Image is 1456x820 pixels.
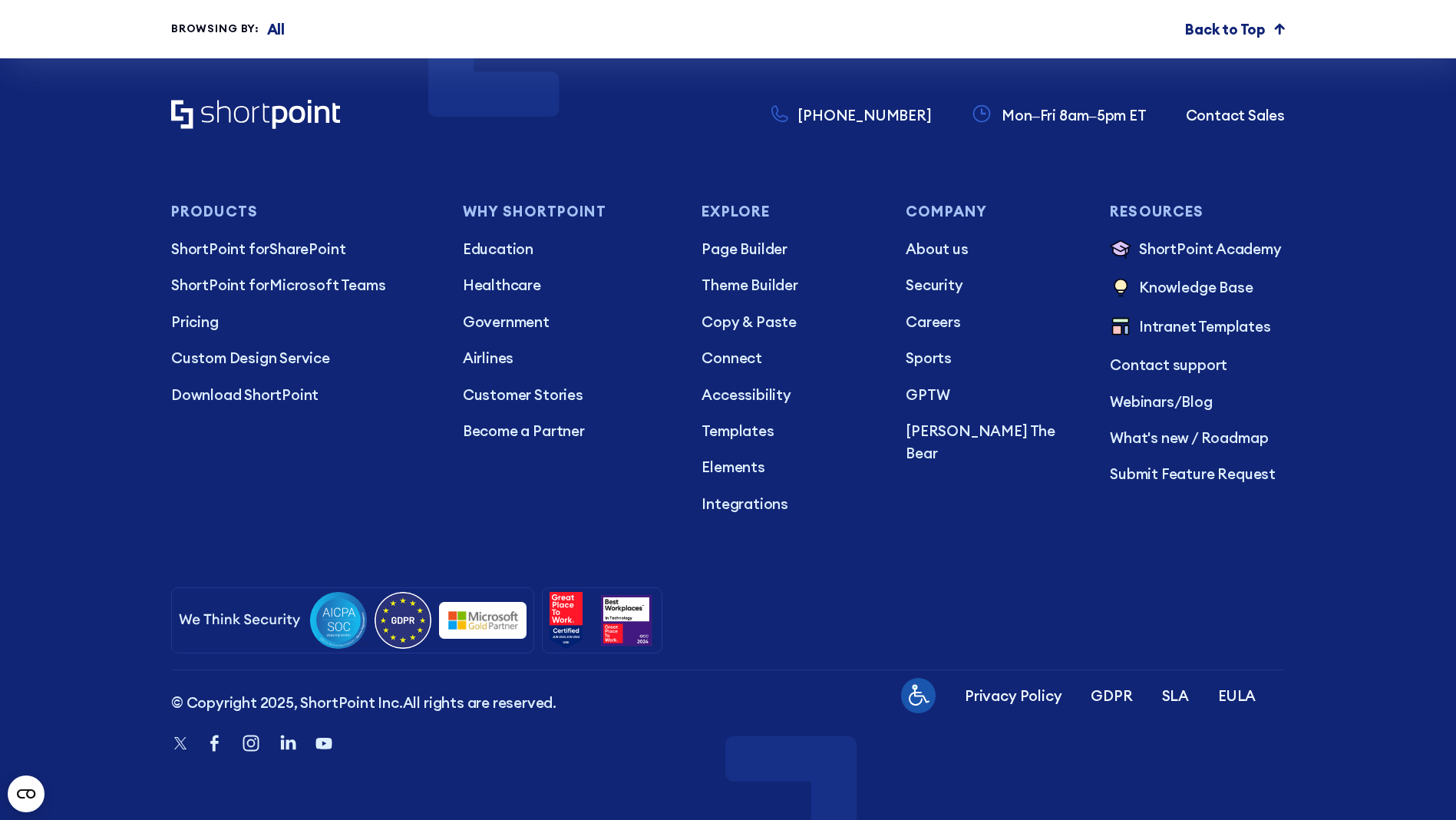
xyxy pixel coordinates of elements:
[1110,392,1174,411] a: Webinars
[463,311,673,332] a: Government
[171,693,403,712] span: © Copyright 2025, ShortPoint Inc.
[171,238,434,260] a: ShortPoint forSharePoint
[1110,203,1285,220] h3: Resources
[702,347,877,369] a: Connect
[906,311,1081,332] a: Careers
[1379,746,1456,820] iframe: Chat Widget
[171,274,434,296] p: Microsoft Teams
[313,732,335,756] a: Youtube
[1162,685,1189,706] a: SLA
[1110,427,1285,448] a: What's new / Roadmap
[1139,316,1271,339] p: Intranet Templates
[171,311,434,332] a: Pricing
[1091,685,1132,706] a: GDPR
[463,274,673,296] a: Healthcare
[171,240,269,258] span: ShortPoint for
[171,734,190,755] a: Twitter
[1139,238,1282,262] p: ShortPoint Academy
[1186,104,1286,126] a: Contact Sales
[702,420,877,441] a: Templates
[906,274,1081,296] a: Security
[702,493,877,514] a: Integrations
[1185,18,1265,40] p: Back to Top
[171,384,434,405] a: Download ShortPoint
[267,18,285,40] p: All
[204,732,226,756] a: Facebook
[240,732,262,756] a: Instagram
[906,203,1081,220] h3: Company
[1139,276,1253,300] p: Knowledge Base
[1002,104,1147,126] p: Mon–Fri 8am–5pm ET
[1110,276,1285,300] a: Knowledge Base
[171,692,556,713] p: All rights are reserved.
[8,775,45,812] button: Open CMP widget
[1110,463,1285,484] a: Submit Feature Request
[463,384,673,405] a: Customer Stories
[1181,392,1212,411] a: Blog
[277,732,299,756] a: Linkedin
[171,276,269,294] span: ShortPoint for
[702,274,877,296] a: Theme Builder
[906,347,1081,369] a: Sports
[1110,391,1285,412] p: /
[463,203,673,220] h3: Why Shortpoint
[702,384,877,405] a: Accessibility
[171,347,434,369] a: Custom Design Service
[1110,354,1285,375] a: Contact support
[171,274,434,296] a: ShortPoint forMicrosoft Teams
[965,685,1061,706] a: Privacy Policy
[171,100,341,131] a: Home
[702,311,877,332] a: Copy & Paste
[906,420,1081,464] a: [PERSON_NAME] The Bear
[797,104,931,126] p: [PHONE_NUMBER]
[1185,18,1285,40] a: Back to Top
[463,238,673,260] a: Education
[906,384,1081,405] a: GPTW
[171,238,434,260] p: SharePoint
[1110,316,1285,339] a: Intranet Templates
[702,238,877,260] a: Page Builder
[1110,238,1285,262] a: ShortPoint Academy
[463,420,673,441] a: Become a Partner
[1218,685,1256,706] a: EULA
[771,104,932,126] a: [PHONE_NUMBER]
[171,203,434,220] h3: Products
[463,347,673,369] a: Airlines
[171,21,259,37] div: Browsing by:
[702,456,877,478] a: Elements
[906,238,1081,260] a: About us
[702,203,877,220] h3: Explore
